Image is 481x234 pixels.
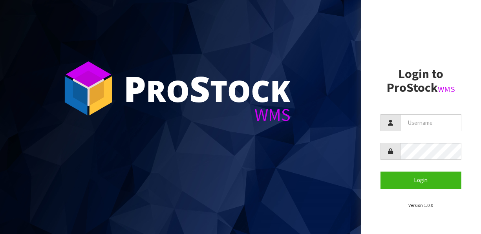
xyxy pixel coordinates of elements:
[124,71,291,106] div: ro tock
[438,84,455,94] small: WMS
[190,64,210,112] span: S
[400,114,461,131] input: Username
[380,67,461,95] h2: Login to ProStock
[124,64,146,112] span: P
[124,106,291,124] div: WMS
[380,172,461,188] button: Login
[408,202,433,208] small: Version 1.0.0
[59,59,118,118] img: ProStock Cube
